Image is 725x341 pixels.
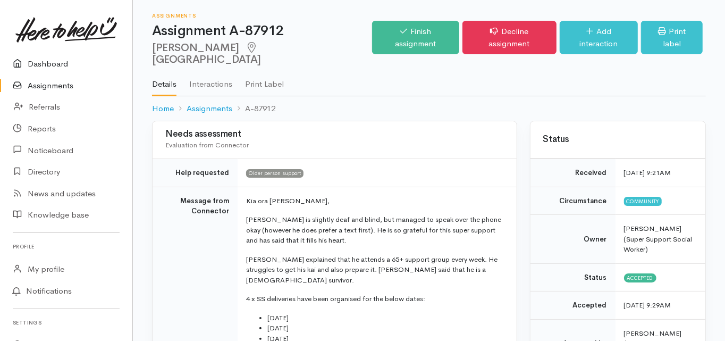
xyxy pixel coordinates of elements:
[152,42,372,66] h2: [PERSON_NAME]
[246,254,504,286] p: [PERSON_NAME] explained that he attends a 65+ support group every week. He struggles to get his k...
[232,103,275,115] li: A-87912
[530,215,616,264] td: Owner
[624,168,671,177] time: [DATE] 9:21AM
[152,23,372,39] h1: Assignment A-87912
[152,65,176,96] a: Details
[152,41,261,66] span: [GEOGRAPHIC_DATA]
[246,196,504,206] p: Kia ora [PERSON_NAME],
[624,224,693,254] span: [PERSON_NAME] (Super Support Social Worker)
[267,313,504,323] li: [DATE]
[152,13,372,19] h6: Assignments
[246,214,504,246] p: [PERSON_NAME] is slightly deaf and blind, but managed to speak over the phone okay (however he do...
[530,292,616,320] td: Accepted
[543,135,693,145] h3: Status
[153,159,238,187] td: Help requested
[189,65,232,95] a: Interactions
[267,323,504,334] li: [DATE]
[641,21,703,54] a: Print label
[530,263,616,292] td: Status
[165,129,504,139] h3: Needs assessment
[624,301,671,310] time: [DATE] 9:29AM
[530,187,616,215] td: Circumstance
[13,315,120,330] h6: Settings
[624,197,662,205] span: Community
[152,103,174,115] a: Home
[187,103,232,115] a: Assignments
[624,273,656,282] span: Accepted
[245,65,284,95] a: Print Label
[530,159,616,187] td: Received
[560,21,638,54] a: Add interaction
[165,140,249,149] span: Evaluation from Connector
[246,169,304,178] span: Older person support
[13,239,120,254] h6: Profile
[246,294,504,304] p: 4 x SS deliveries have been organised for the below dates:
[152,96,706,121] nav: breadcrumb
[462,21,557,54] a: Decline assignment
[372,21,459,54] a: Finish assignment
